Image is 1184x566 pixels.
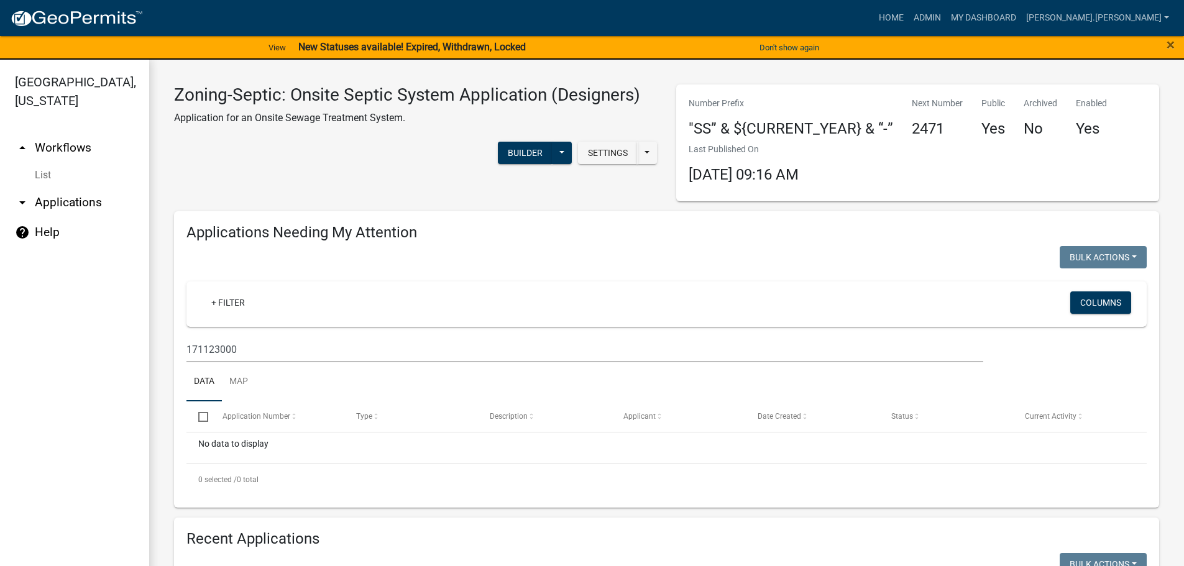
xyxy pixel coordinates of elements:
button: Close [1167,37,1175,52]
h4: 2471 [912,120,963,138]
span: Type [356,412,372,421]
datatable-header-cell: Current Activity [1013,401,1147,431]
span: [DATE] 09:16 AM [689,166,799,183]
a: [PERSON_NAME].[PERSON_NAME] [1021,6,1174,30]
i: arrow_drop_down [15,195,30,210]
p: Last Published On [689,143,799,156]
datatable-header-cell: Application Number [210,401,344,431]
span: 0 selected / [198,475,237,484]
h4: No [1024,120,1057,138]
button: Builder [498,142,553,164]
h4: Yes [981,120,1005,138]
datatable-header-cell: Date Created [745,401,879,431]
datatable-header-cell: Description [478,401,612,431]
span: × [1167,36,1175,53]
div: No data to display [186,432,1147,463]
a: View [264,37,291,58]
div: 0 total [186,464,1147,495]
strong: New Statuses available! Expired, Withdrawn, Locked [298,41,526,53]
p: Next Number [912,97,963,110]
button: Settings [578,142,638,164]
a: Home [874,6,909,30]
span: Description [490,412,528,421]
p: Enabled [1076,97,1107,110]
datatable-header-cell: Type [344,401,478,431]
a: Admin [909,6,946,30]
input: Search for applications [186,337,983,362]
h4: Yes [1076,120,1107,138]
span: Applicant [623,412,656,421]
i: help [15,225,30,240]
h4: Applications Needing My Attention [186,224,1147,242]
p: Archived [1024,97,1057,110]
button: Don't show again [755,37,824,58]
h4: "SS” & ${CURRENT_YEAR} & “-” [689,120,893,138]
h3: Zoning-Septic: Onsite Septic System Application (Designers) [174,84,640,106]
p: Application for an Onsite Sewage Treatment System. [174,111,640,126]
span: Current Activity [1025,412,1076,421]
a: Map [222,362,255,402]
datatable-header-cell: Status [879,401,1013,431]
button: Bulk Actions [1060,246,1147,268]
h4: Recent Applications [186,530,1147,548]
a: Data [186,362,222,402]
i: arrow_drop_up [15,140,30,155]
a: My Dashboard [946,6,1021,30]
datatable-header-cell: Select [186,401,210,431]
a: + Filter [201,291,255,314]
p: Number Prefix [689,97,893,110]
span: Status [891,412,913,421]
datatable-header-cell: Applicant [612,401,745,431]
span: Application Number [223,412,290,421]
button: Columns [1070,291,1131,314]
span: Date Created [758,412,801,421]
p: Public [981,97,1005,110]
